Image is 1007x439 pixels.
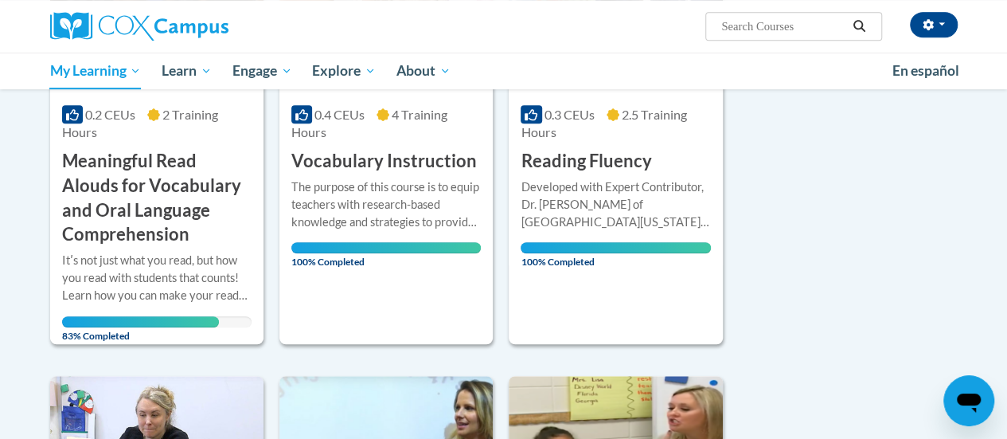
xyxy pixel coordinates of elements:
div: The purpose of this course is to equip teachers with research-based knowledge and strategies to p... [291,178,481,231]
button: Search [847,17,871,36]
span: 4 Training Hours [291,107,447,139]
img: Cox Campus [50,12,228,41]
a: My Learning [40,53,152,89]
div: Your progress [291,242,481,253]
a: En español [882,54,970,88]
span: 0.2 CEUs [85,107,135,122]
span: 0.4 CEUs [314,107,365,122]
span: 2.5 Training Hours [521,107,686,139]
span: About [396,61,451,80]
div: Your progress [521,242,710,253]
h3: Meaningful Read Alouds for Vocabulary and Oral Language Comprehension [62,149,252,247]
span: 100% Completed [291,242,481,268]
span: Learn [162,61,212,80]
span: 2 Training Hours [62,107,218,139]
span: En español [892,62,959,79]
iframe: Button to launch messaging window [943,375,994,426]
a: Cox Campus [50,12,337,41]
a: About [386,53,461,89]
div: Main menu [38,53,970,89]
h3: Reading Fluency [521,149,651,174]
span: Explore [312,61,376,80]
div: Itʹs not just what you read, but how you read with students that counts! Learn how you can make y... [62,252,252,304]
span: 83% Completed [62,316,220,342]
a: Engage [222,53,302,89]
span: 0.3 CEUs [544,107,595,122]
span: My Learning [49,61,141,80]
span: Engage [232,61,292,80]
a: Learn [151,53,222,89]
div: Your progress [62,316,220,327]
span: 100% Completed [521,242,710,268]
div: Developed with Expert Contributor, Dr. [PERSON_NAME] of [GEOGRAPHIC_DATA][US_STATE], [GEOGRAPHIC_... [521,178,710,231]
button: Account Settings [910,12,958,37]
h3: Vocabulary Instruction [291,149,477,174]
input: Search Courses [720,17,847,36]
a: Explore [302,53,386,89]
